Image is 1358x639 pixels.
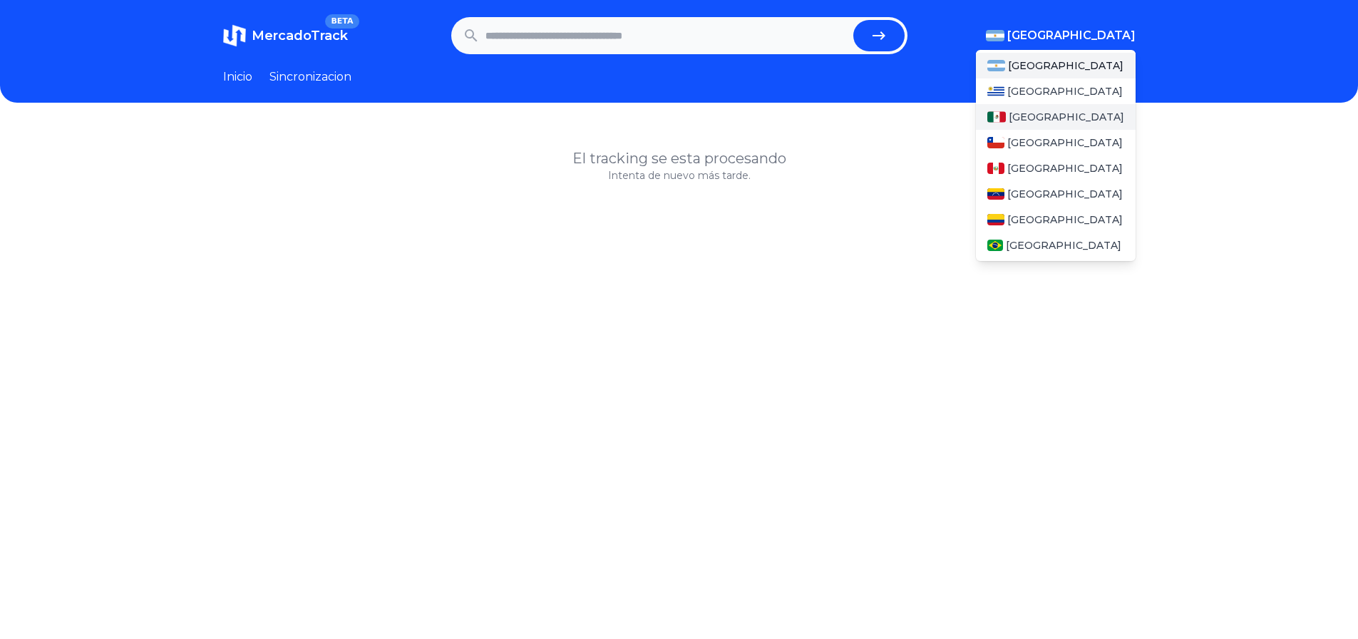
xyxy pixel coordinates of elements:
[1007,84,1123,98] span: [GEOGRAPHIC_DATA]
[986,30,1004,41] img: Argentina
[976,232,1136,258] a: Brasil[GEOGRAPHIC_DATA]
[987,137,1004,148] img: Chile
[986,27,1136,44] button: [GEOGRAPHIC_DATA]
[976,130,1136,155] a: Chile[GEOGRAPHIC_DATA]
[223,24,246,47] img: MercadoTrack
[325,14,359,29] span: BETA
[223,24,348,47] a: MercadoTrackBETA
[987,111,1006,123] img: Mexico
[976,181,1136,207] a: Venezuela[GEOGRAPHIC_DATA]
[1007,187,1123,201] span: [GEOGRAPHIC_DATA]
[1007,136,1123,150] span: [GEOGRAPHIC_DATA]
[976,78,1136,104] a: Uruguay[GEOGRAPHIC_DATA]
[976,53,1136,78] a: Argentina[GEOGRAPHIC_DATA]
[987,163,1004,174] img: Peru
[252,28,348,44] span: MercadoTrack
[976,207,1136,232] a: Colombia[GEOGRAPHIC_DATA]
[1007,27,1136,44] span: [GEOGRAPHIC_DATA]
[987,188,1004,200] img: Venezuela
[1007,161,1123,175] span: [GEOGRAPHIC_DATA]
[1007,213,1123,227] span: [GEOGRAPHIC_DATA]
[223,168,1136,183] p: Intenta de nuevo más tarde.
[223,68,252,86] a: Inicio
[1009,110,1124,124] span: [GEOGRAPHIC_DATA]
[987,214,1004,225] img: Colombia
[223,148,1136,168] h1: El tracking se esta procesando
[1006,238,1121,252] span: [GEOGRAPHIC_DATA]
[987,60,1006,71] img: Argentina
[976,104,1136,130] a: Mexico[GEOGRAPHIC_DATA]
[987,86,1004,97] img: Uruguay
[976,155,1136,181] a: Peru[GEOGRAPHIC_DATA]
[269,68,351,86] a: Sincronizacion
[987,240,1004,251] img: Brasil
[1008,58,1123,73] span: [GEOGRAPHIC_DATA]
